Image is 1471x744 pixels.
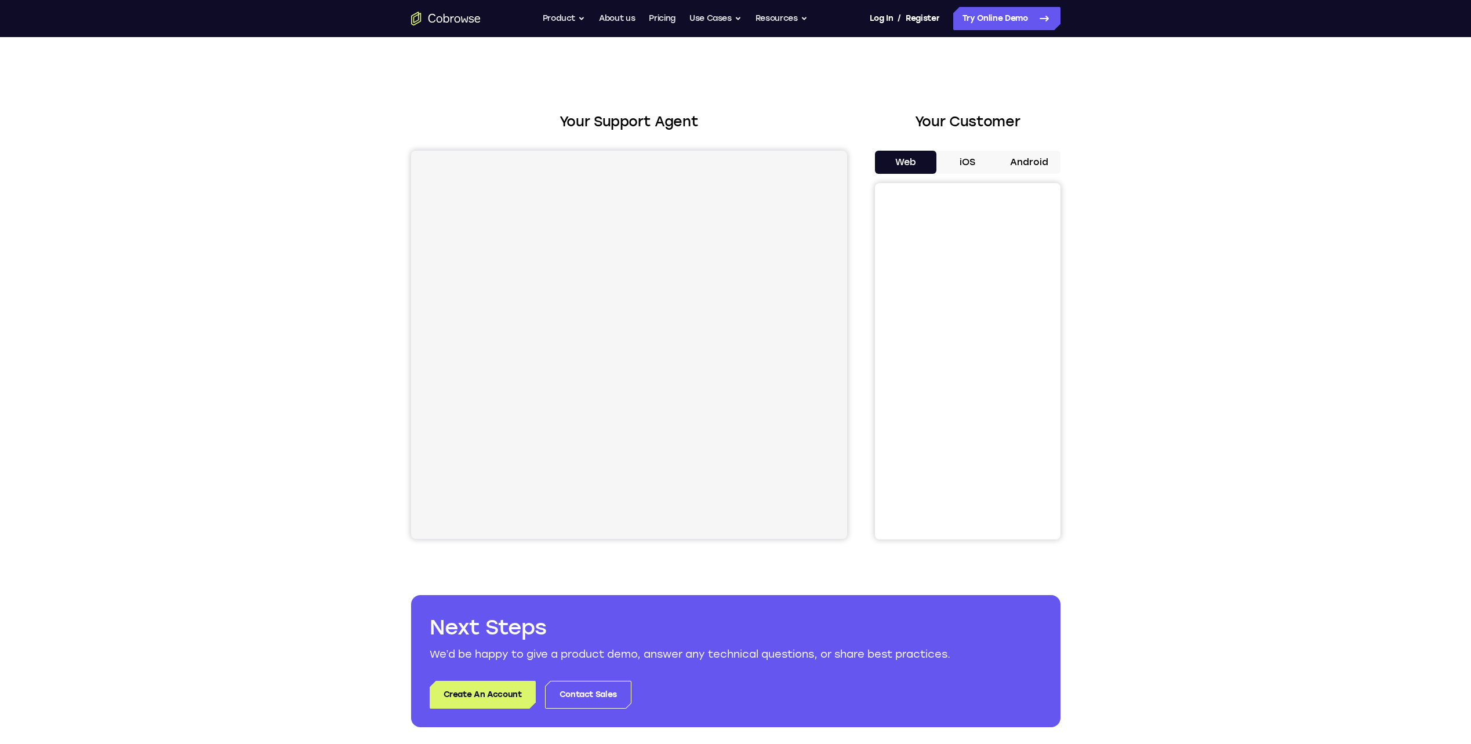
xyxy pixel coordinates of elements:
a: Contact Sales [545,681,631,709]
h2: Your Support Agent [411,111,847,132]
a: Go to the home page [411,12,481,25]
button: Android [998,151,1060,174]
a: Try Online Demo [953,7,1060,30]
button: Product [543,7,586,30]
a: Log In [870,7,893,30]
a: Pricing [649,7,675,30]
span: / [898,12,901,25]
button: Web [875,151,937,174]
h2: Next Steps [430,614,1042,641]
button: iOS [936,151,998,174]
a: Register [906,7,939,30]
a: Create An Account [430,681,536,709]
button: Resources [756,7,808,30]
p: We’d be happy to give a product demo, answer any technical questions, or share best practices. [430,646,1042,662]
h2: Your Customer [875,111,1060,132]
button: Use Cases [689,7,742,30]
iframe: Agent [411,151,847,539]
a: About us [599,7,635,30]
